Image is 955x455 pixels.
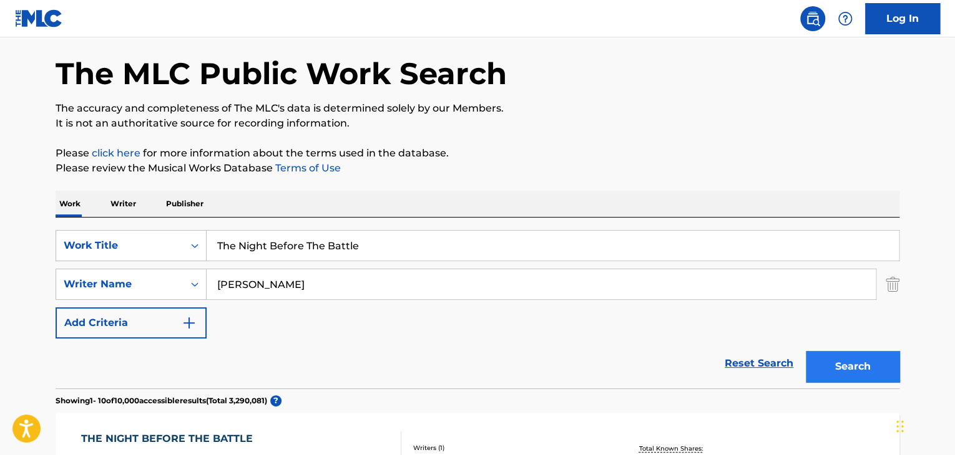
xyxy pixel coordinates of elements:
[81,431,259,446] div: THE NIGHT BEFORE THE BATTLE
[56,395,267,406] p: Showing 1 - 10 of 10,000 accessible results (Total 3,290,081 )
[270,395,282,406] span: ?
[107,191,140,217] p: Writer
[639,444,705,453] p: Total Known Shares:
[56,55,507,92] h1: The MLC Public Work Search
[865,3,940,34] a: Log In
[182,315,197,330] img: 9d2ae6d4665cec9f34b9.svg
[56,230,899,388] form: Search Form
[56,101,899,116] p: The accuracy and completeness of The MLC's data is determined solely by our Members.
[893,395,955,455] iframe: Chat Widget
[162,191,207,217] p: Publisher
[886,269,899,300] img: Delete Criterion
[800,6,825,31] a: Public Search
[718,350,800,377] a: Reset Search
[56,191,84,217] p: Work
[805,11,820,26] img: search
[92,147,140,159] a: click here
[896,408,904,445] div: Drag
[56,307,207,338] button: Add Criteria
[64,277,176,292] div: Writer Name
[273,162,341,174] a: Terms of Use
[833,6,858,31] div: Help
[56,116,899,131] p: It is not an authoritative source for recording information.
[15,9,63,27] img: MLC Logo
[413,443,602,453] div: Writers ( 1 )
[56,146,899,161] p: Please for more information about the terms used in the database.
[64,238,176,253] div: Work Title
[806,351,899,382] button: Search
[838,11,853,26] img: help
[56,161,899,176] p: Please review the Musical Works Database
